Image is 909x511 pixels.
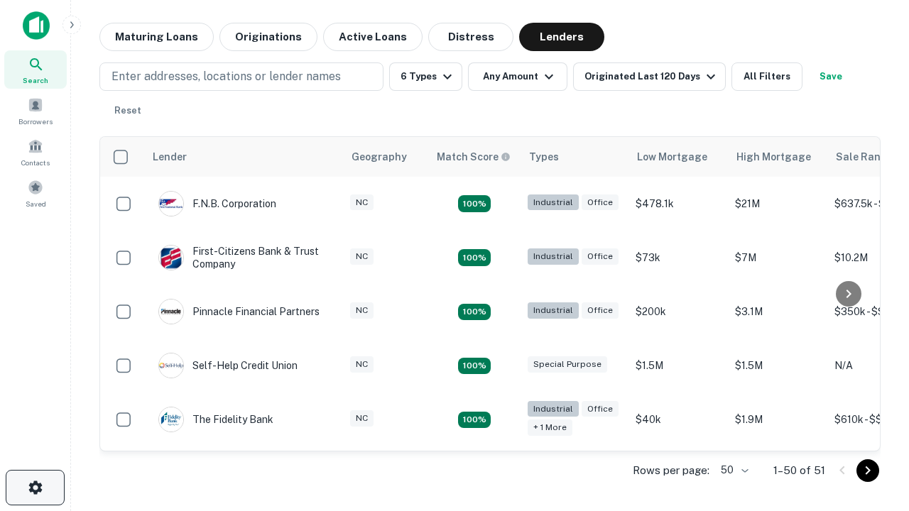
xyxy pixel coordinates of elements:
[159,407,183,432] img: picture
[637,148,707,165] div: Low Mortgage
[18,116,53,127] span: Borrowers
[144,137,343,177] th: Lender
[573,62,726,91] button: Originated Last 120 Days
[528,401,579,417] div: Industrial
[158,407,273,432] div: The Fidelity Bank
[628,339,728,392] td: $1.5M
[728,285,827,339] td: $3.1M
[158,299,320,324] div: Pinnacle Financial Partners
[352,148,407,165] div: Geography
[519,23,604,51] button: Lenders
[23,11,50,40] img: capitalize-icon.png
[521,137,628,177] th: Types
[428,137,521,177] th: Capitalize uses an advanced AI algorithm to match your search with the best lender. The match sco...
[728,231,827,285] td: $7M
[582,194,619,211] div: Office
[437,149,511,165] div: Capitalize uses an advanced AI algorithm to match your search with the best lender. The match sco...
[528,419,572,436] div: + 1 more
[21,157,50,168] span: Contacts
[4,133,67,171] a: Contacts
[437,149,508,165] h6: Match Score
[153,148,187,165] div: Lender
[458,195,491,212] div: Matching Properties: 8, hasApolloMatch: undefined
[158,245,329,270] div: First-citizens Bank & Trust Company
[350,248,374,265] div: NC
[4,50,67,89] a: Search
[856,459,879,482] button: Go to next page
[528,194,579,211] div: Industrial
[628,177,728,231] td: $478.1k
[728,392,827,446] td: $1.9M
[99,62,383,91] button: Enter addresses, locations or lender names
[468,62,567,91] button: Any Amount
[428,23,513,51] button: Distress
[528,248,579,265] div: Industrial
[584,68,719,85] div: Originated Last 120 Days
[458,249,491,266] div: Matching Properties: 7, hasApolloMatch: undefined
[728,446,827,500] td: $4M
[159,300,183,324] img: picture
[628,392,728,446] td: $40k
[528,302,579,319] div: Industrial
[343,137,428,177] th: Geography
[731,62,802,91] button: All Filters
[159,192,183,216] img: picture
[582,401,619,417] div: Office
[528,356,607,373] div: Special Purpose
[582,248,619,265] div: Office
[529,148,559,165] div: Types
[808,62,854,91] button: Save your search to get updates of matches that match your search criteria.
[628,137,728,177] th: Low Mortgage
[633,462,709,479] p: Rows per page:
[458,358,491,375] div: Matching Properties: 11, hasApolloMatch: undefined
[323,23,423,51] button: Active Loans
[158,353,298,378] div: Self-help Credit Union
[728,137,827,177] th: High Mortgage
[628,231,728,285] td: $73k
[26,198,46,209] span: Saved
[111,68,341,85] p: Enter addresses, locations or lender names
[158,191,276,216] div: F.n.b. Corporation
[4,92,67,130] a: Borrowers
[99,23,214,51] button: Maturing Loans
[628,446,728,500] td: $82.5k
[350,194,374,211] div: NC
[728,339,827,392] td: $1.5M
[838,352,909,420] iframe: Chat Widget
[728,177,827,231] td: $21M
[715,460,751,480] div: 50
[105,97,151,125] button: Reset
[628,285,728,339] td: $200k
[219,23,317,51] button: Originations
[159,353,183,378] img: picture
[350,410,374,427] div: NC
[582,302,619,319] div: Office
[736,148,811,165] div: High Mortgage
[159,246,183,270] img: picture
[773,462,825,479] p: 1–50 of 51
[350,302,374,319] div: NC
[23,75,48,86] span: Search
[4,174,67,212] a: Saved
[389,62,462,91] button: 6 Types
[458,412,491,429] div: Matching Properties: 9, hasApolloMatch: undefined
[458,304,491,321] div: Matching Properties: 10, hasApolloMatch: undefined
[350,356,374,373] div: NC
